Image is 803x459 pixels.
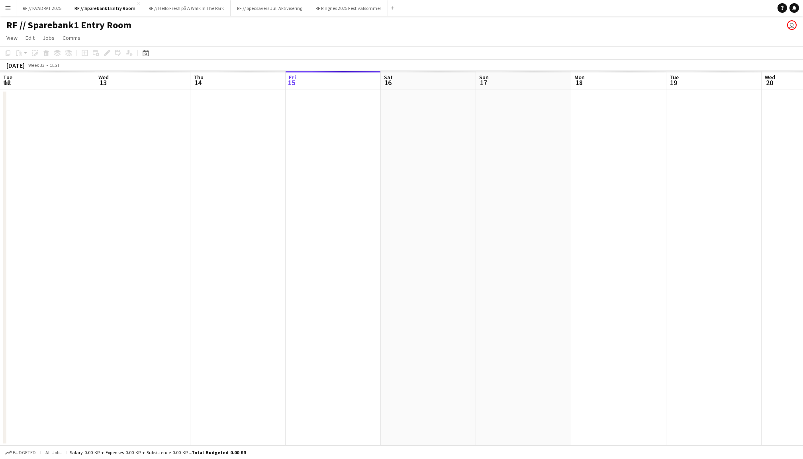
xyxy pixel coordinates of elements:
[383,78,393,87] span: 16
[43,34,55,41] span: Jobs
[2,78,12,87] span: 12
[25,34,35,41] span: Edit
[98,74,109,81] span: Wed
[288,78,296,87] span: 15
[63,34,80,41] span: Comms
[478,78,489,87] span: 17
[59,33,84,43] a: Comms
[787,20,797,30] app-user-avatar: Marit Holvik
[22,33,38,43] a: Edit
[479,74,489,81] span: Sun
[574,74,585,81] span: Mon
[44,449,63,455] span: All jobs
[764,78,775,87] span: 20
[68,0,142,16] button: RF // Sparebank1 Entry Room
[192,78,204,87] span: 14
[6,19,131,31] h1: RF // Sparebank1 Entry Room
[16,0,68,16] button: RF // KVADRAT 2025
[573,78,585,87] span: 18
[670,74,679,81] span: Tue
[3,33,21,43] a: View
[13,450,36,455] span: Budgeted
[26,62,46,68] span: Week 33
[6,34,18,41] span: View
[765,74,775,81] span: Wed
[309,0,388,16] button: RF Ringnes 2025 Festivalsommer
[39,33,58,43] a: Jobs
[49,62,60,68] div: CEST
[289,74,296,81] span: Fri
[70,449,246,455] div: Salary 0.00 KR + Expenses 0.00 KR + Subsistence 0.00 KR =
[384,74,393,81] span: Sat
[668,78,679,87] span: 19
[192,449,246,455] span: Total Budgeted 0.00 KR
[6,61,25,69] div: [DATE]
[194,74,204,81] span: Thu
[4,448,37,457] button: Budgeted
[3,74,12,81] span: Tue
[97,78,109,87] span: 13
[142,0,231,16] button: RF // Hello Fresh på A Walk In The Park
[231,0,309,16] button: RF // Specsavers Juli Aktivisering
